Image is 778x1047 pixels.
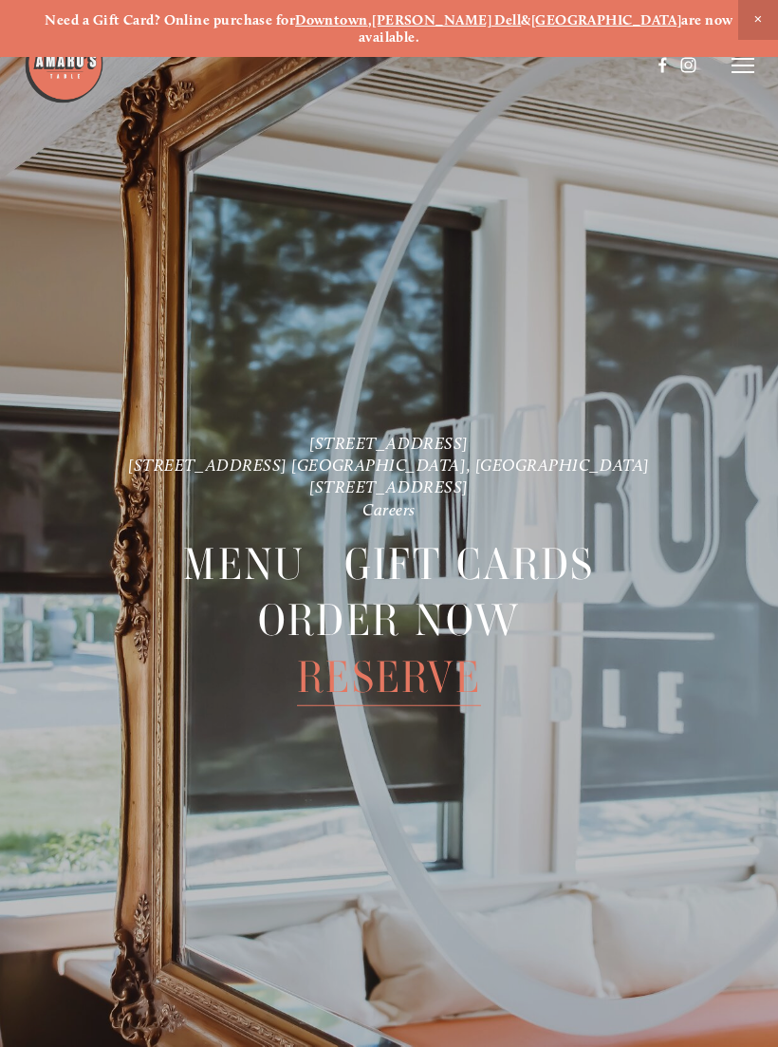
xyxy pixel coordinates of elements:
[344,535,595,591] a: Gift Cards
[521,11,530,28] strong: &
[344,535,595,592] span: Gift Cards
[24,24,104,104] img: Amaro's Table
[297,649,481,705] a: Reserve
[531,11,682,28] a: [GEOGRAPHIC_DATA]
[183,535,305,592] span: Menu
[258,592,521,648] a: Order Now
[128,455,650,475] a: [STREET_ADDRESS] [GEOGRAPHIC_DATA], [GEOGRAPHIC_DATA]
[362,498,416,518] a: Careers
[258,592,521,649] span: Order Now
[309,477,469,496] a: [STREET_ADDRESS]
[295,11,368,28] a: Downtown
[45,11,295,28] strong: Need a Gift Card? Online purchase for
[297,649,481,706] span: Reserve
[359,11,736,46] strong: are now available.
[368,11,372,28] strong: ,
[309,432,469,452] a: [STREET_ADDRESS]
[372,11,521,28] a: [PERSON_NAME] Dell
[183,535,305,591] a: Menu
